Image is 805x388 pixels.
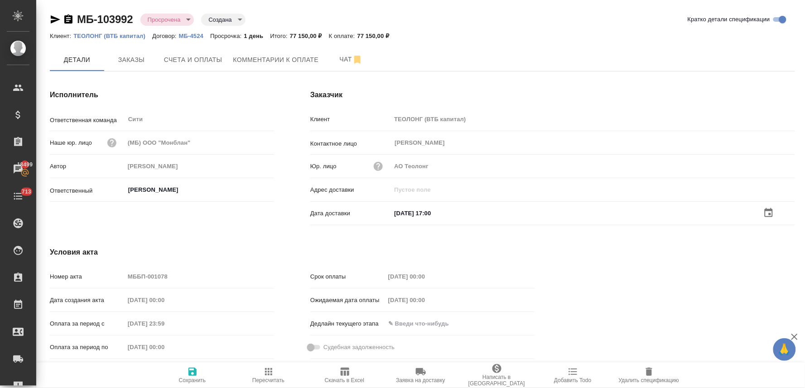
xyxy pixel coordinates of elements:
span: Скачать в Excel [325,377,364,383]
button: Скопировать ссылку для ЯМессенджера [50,14,61,25]
button: Создана [206,16,234,24]
p: Адрес доставки [310,185,391,194]
button: Скопировать ссылку [63,14,74,25]
button: Open [269,189,271,191]
button: Сохранить [154,363,231,388]
h4: Исполнитель [50,90,274,100]
p: Дедлайн текущего этапа [310,319,385,328]
span: 713 [16,187,37,196]
input: Пустое поле [125,136,274,149]
p: Юр. лицо [310,162,337,171]
input: Пустое поле [391,113,795,126]
p: МБ-4524 [179,33,210,39]
button: Добавить Todo [535,363,611,388]
p: Договор: [152,33,179,39]
a: ТЕОЛОНГ (ВТБ капитал) [73,32,152,39]
p: Ответственная команда [50,116,125,125]
input: Пустое поле [125,160,274,173]
input: ✎ Введи что-нибудь [385,317,464,330]
svg: Отписаться [352,54,363,65]
a: МБ-4524 [179,32,210,39]
p: Наше юр. лицо [50,138,92,147]
input: Пустое поле [125,341,204,354]
p: Оплата за период по [50,343,125,352]
span: Удалить спецификацию [619,377,679,383]
input: Пустое поле [125,270,274,283]
span: 🙏 [777,340,792,359]
p: 77 150,00 ₽ [290,33,329,39]
h4: Заказчик [310,90,795,100]
span: Детали [55,54,99,66]
span: Комментарии к оплате [233,54,319,66]
h4: Условия акта [50,247,535,258]
span: Пересчитать [252,377,284,383]
input: Пустое поле [391,183,795,196]
button: Пересчитать [231,363,307,388]
p: Итого: [270,33,289,39]
button: 🙏 [773,338,796,361]
button: Удалить спецификацию [611,363,687,388]
a: 18499 [2,158,34,180]
span: Чат [329,54,373,65]
p: Дата создания акта [50,296,125,305]
input: Пустое поле [391,160,795,173]
p: Ожидаемая дата оплаты [310,296,385,305]
input: Пустое поле [125,293,204,307]
span: Счета и оплаты [164,54,222,66]
p: К оплате: [329,33,357,39]
p: ТЕОЛОНГ (ВТБ капитал) [73,33,152,39]
p: Ответственный [50,186,125,195]
div: Просрочена [140,14,194,26]
p: Клиент: [50,33,73,39]
input: Пустое поле [125,317,204,330]
input: Пустое поле [385,270,464,283]
button: Заявка на доставку [383,363,459,388]
p: Оплата за период с [50,319,125,328]
p: Срок оплаты [310,272,385,281]
input: Пустое поле [385,293,464,307]
span: Заказы [110,54,153,66]
button: Написать в [GEOGRAPHIC_DATA] [459,363,535,388]
span: 18499 [12,160,38,169]
button: Просрочена [145,16,183,24]
p: Контактное лицо [310,139,391,148]
input: ✎ Введи что-нибудь [391,207,470,220]
p: Просрочка: [210,33,244,39]
span: Судебная задолженность [323,343,395,352]
span: Заявка на доставку [396,377,445,383]
p: 77 150,00 ₽ [357,33,396,39]
p: Дата доставки [310,209,391,218]
p: 1 день [244,33,270,39]
p: Автор [50,162,125,171]
span: Кратко детали спецификации [688,15,770,24]
button: Скачать в Excel [307,363,383,388]
p: Номер акта [50,272,125,281]
a: 713 [2,185,34,208]
span: Добавить Todo [554,377,591,383]
p: Клиент [310,115,391,124]
span: Сохранить [179,377,206,383]
div: Просрочена [201,14,245,26]
span: Написать в [GEOGRAPHIC_DATA] [464,374,530,387]
a: МБ-103992 [77,13,133,25]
